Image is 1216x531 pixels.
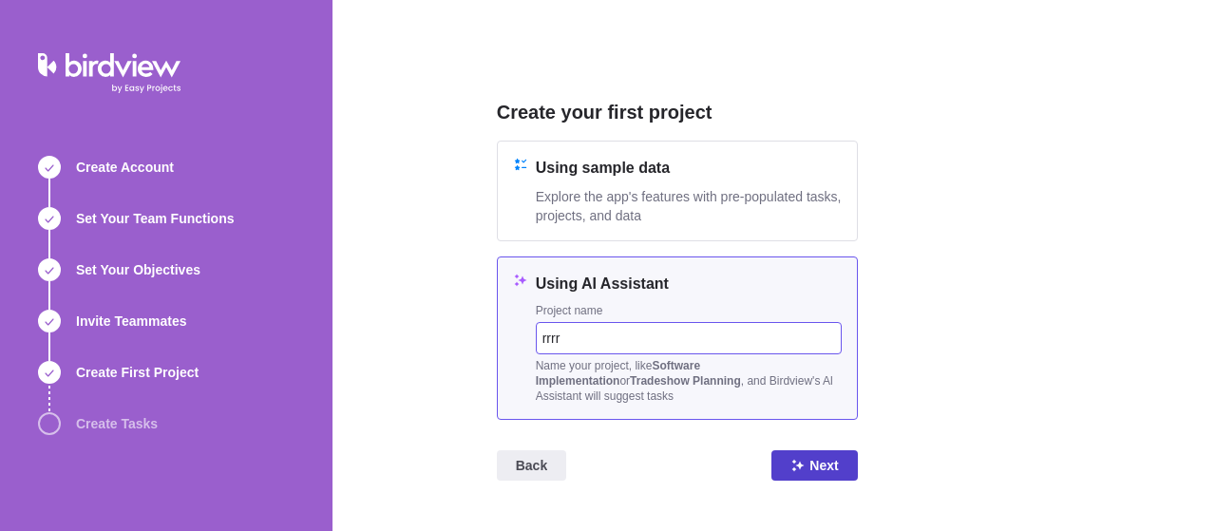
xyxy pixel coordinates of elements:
span: Next [809,454,838,477]
span: Create First Project [76,363,199,382]
div: Project name [536,303,842,322]
h4: Using sample data [536,157,842,180]
span: Invite Teammates [76,312,186,331]
span: Set Your Objectives [76,260,200,279]
span: Explore the app's features with pre-populated tasks, projects, and data [536,187,842,225]
h4: Using AI Assistant [536,273,842,295]
div: Name your project, like or , and Birdview's Al Assistant will suggest tasks [536,358,842,404]
b: Tradeshow Planning [630,374,741,388]
span: Create Tasks [76,414,158,433]
span: Back [516,454,547,477]
span: Back [497,450,566,481]
span: Create Account [76,158,174,177]
h2: Create your first project [497,99,858,125]
span: Set Your Team Functions [76,209,234,228]
span: Next [771,450,857,481]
